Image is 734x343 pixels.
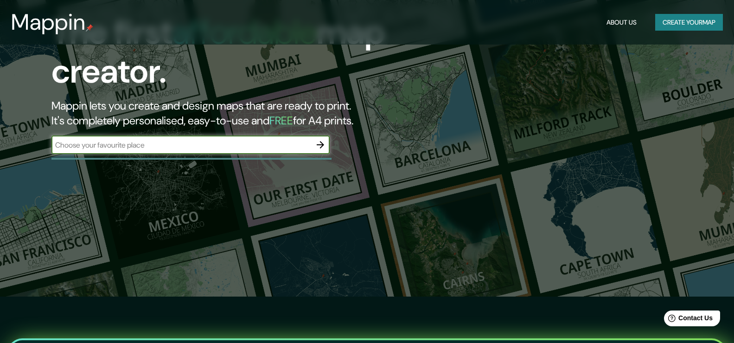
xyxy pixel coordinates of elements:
h2: Mappin lets you create and design maps that are ready to print. It's completely personalised, eas... [51,98,419,128]
img: mappin-pin [86,24,93,32]
h5: FREE [269,113,293,128]
button: About Us [603,14,640,31]
button: Create yourmap [655,14,723,31]
iframe: Help widget launcher [651,307,724,333]
h1: The first map creator. [51,13,419,98]
input: Choose your favourite place [51,140,311,150]
h3: Mappin [11,9,86,35]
